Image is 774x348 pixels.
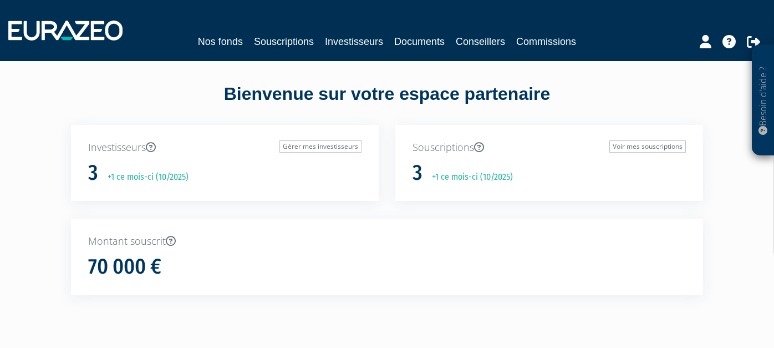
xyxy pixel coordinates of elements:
[254,34,314,49] a: Souscriptions
[413,140,686,155] p: Souscriptions
[100,171,189,184] p: +1 ce mois-ci (10/2025)
[757,51,770,150] p: Besoin d'aide ?
[516,34,576,49] a: Commissions
[325,34,383,49] a: Investisseurs
[63,82,711,125] div: Bienvenue sur votre espace partenaire
[424,171,513,184] p: +1 ce mois-ci (10/2025)
[88,140,361,155] p: Investisseurs
[456,34,505,49] a: Conseillers
[279,140,361,153] a: Gérer mes investisseurs
[88,255,161,279] h1: 70 000 €
[394,34,445,49] a: Documents
[8,21,123,41] img: 1732889491-logotype_eurazeo_blanc_rvb.png
[88,162,98,185] h1: 3
[198,34,243,49] a: Nos fonds
[88,234,686,249] p: Montant souscrit
[609,140,686,153] a: Voir mes souscriptions
[413,162,422,185] h1: 3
